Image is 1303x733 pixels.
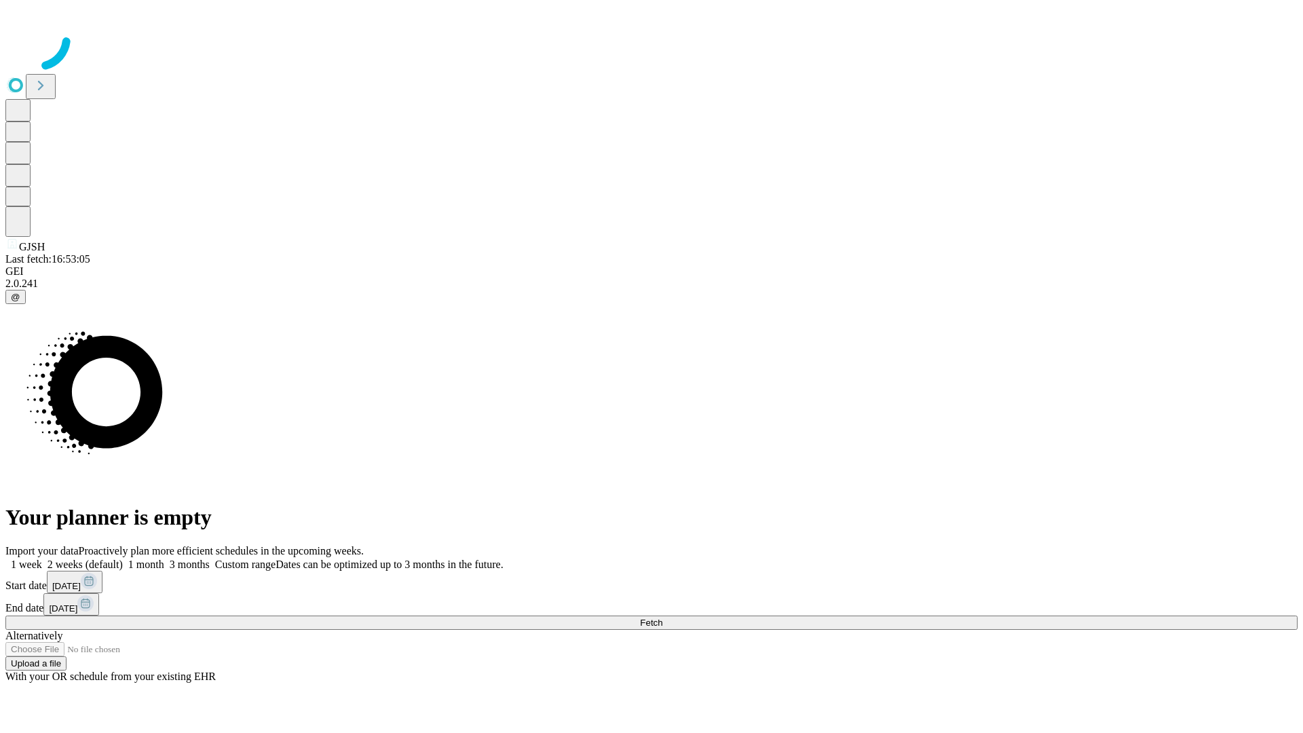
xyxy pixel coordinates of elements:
[49,603,77,614] span: [DATE]
[5,278,1298,290] div: 2.0.241
[5,656,67,671] button: Upload a file
[5,265,1298,278] div: GEI
[5,630,62,641] span: Alternatively
[5,290,26,304] button: @
[5,593,1298,616] div: End date
[11,559,42,570] span: 1 week
[170,559,210,570] span: 3 months
[640,618,662,628] span: Fetch
[48,559,123,570] span: 2 weeks (default)
[5,616,1298,630] button: Fetch
[79,545,364,557] span: Proactively plan more efficient schedules in the upcoming weeks.
[5,571,1298,593] div: Start date
[52,581,81,591] span: [DATE]
[43,593,99,616] button: [DATE]
[128,559,164,570] span: 1 month
[276,559,503,570] span: Dates can be optimized up to 3 months in the future.
[11,292,20,302] span: @
[5,505,1298,530] h1: Your planner is empty
[47,571,102,593] button: [DATE]
[5,545,79,557] span: Import your data
[19,241,45,252] span: GJSH
[215,559,276,570] span: Custom range
[5,671,216,682] span: With your OR schedule from your existing EHR
[5,253,90,265] span: Last fetch: 16:53:05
